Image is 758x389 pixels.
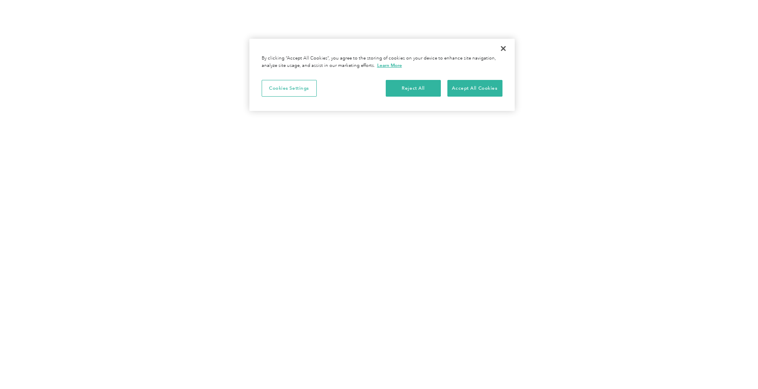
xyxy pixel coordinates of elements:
[377,62,402,68] a: More information about your privacy, opens in a new tab
[386,80,441,97] button: Reject All
[262,55,502,69] div: By clicking “Accept All Cookies”, you agree to the storing of cookies on your device to enhance s...
[494,40,512,57] button: Close
[249,39,515,111] div: Privacy
[262,80,317,97] button: Cookies Settings
[249,39,515,111] div: Cookie banner
[447,80,502,97] button: Accept All Cookies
